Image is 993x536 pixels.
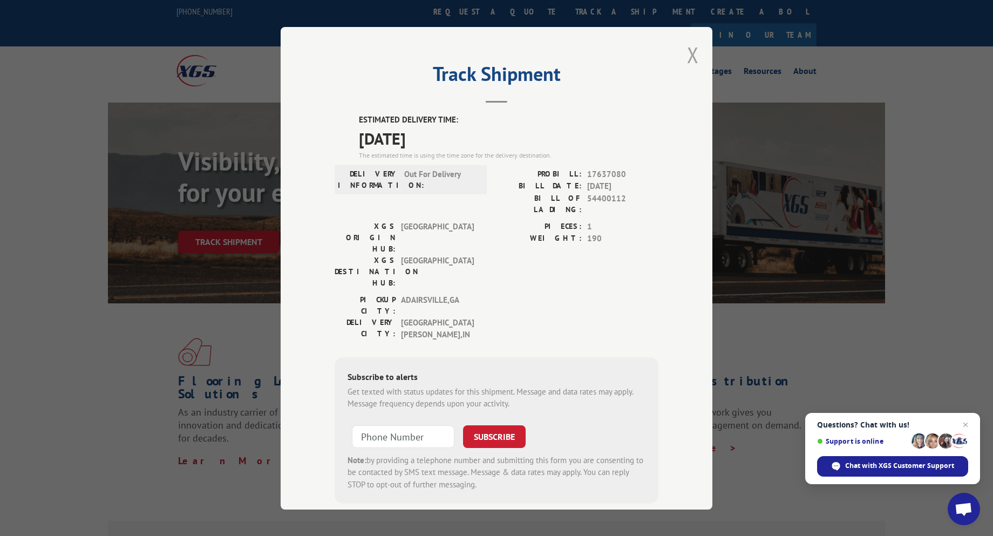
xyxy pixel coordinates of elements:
[359,150,658,160] div: The estimated time is using the time zone for the delivery destination.
[687,40,699,69] button: Close modal
[348,454,645,491] div: by providing a telephone number and submitting this form you are consenting to be contacted by SM...
[496,180,582,193] label: BILL DATE:
[401,220,474,254] span: [GEOGRAPHIC_DATA]
[817,437,908,445] span: Support is online
[359,114,658,126] label: ESTIMATED DELIVERY TIME:
[348,370,645,385] div: Subscribe to alerts
[817,456,968,477] div: Chat with XGS Customer Support
[496,168,582,180] label: PROBILL:
[587,220,658,233] span: 1
[496,233,582,245] label: WEIGHT:
[404,168,477,191] span: Out For Delivery
[338,168,399,191] label: DELIVERY INFORMATION:
[948,493,980,525] div: Open chat
[587,180,658,193] span: [DATE]
[348,385,645,410] div: Get texted with status updates for this shipment. Message and data rates may apply. Message frequ...
[348,454,366,465] strong: Note:
[335,254,396,288] label: XGS DESTINATION HUB:
[352,425,454,447] input: Phone Number
[587,192,658,215] span: 54400112
[845,461,954,471] span: Chat with XGS Customer Support
[587,168,658,180] span: 17637080
[587,233,658,245] span: 190
[401,294,474,316] span: ADAIRSVILLE , GA
[359,126,658,150] span: [DATE]
[496,192,582,215] label: BILL OF LADING:
[817,420,968,429] span: Questions? Chat with us!
[463,425,526,447] button: SUBSCRIBE
[959,418,972,431] span: Close chat
[401,316,474,341] span: [GEOGRAPHIC_DATA][PERSON_NAME] , IN
[401,254,474,288] span: [GEOGRAPHIC_DATA]
[496,220,582,233] label: PIECES:
[335,220,396,254] label: XGS ORIGIN HUB:
[335,294,396,316] label: PICKUP CITY:
[335,316,396,341] label: DELIVERY CITY:
[335,66,658,87] h2: Track Shipment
